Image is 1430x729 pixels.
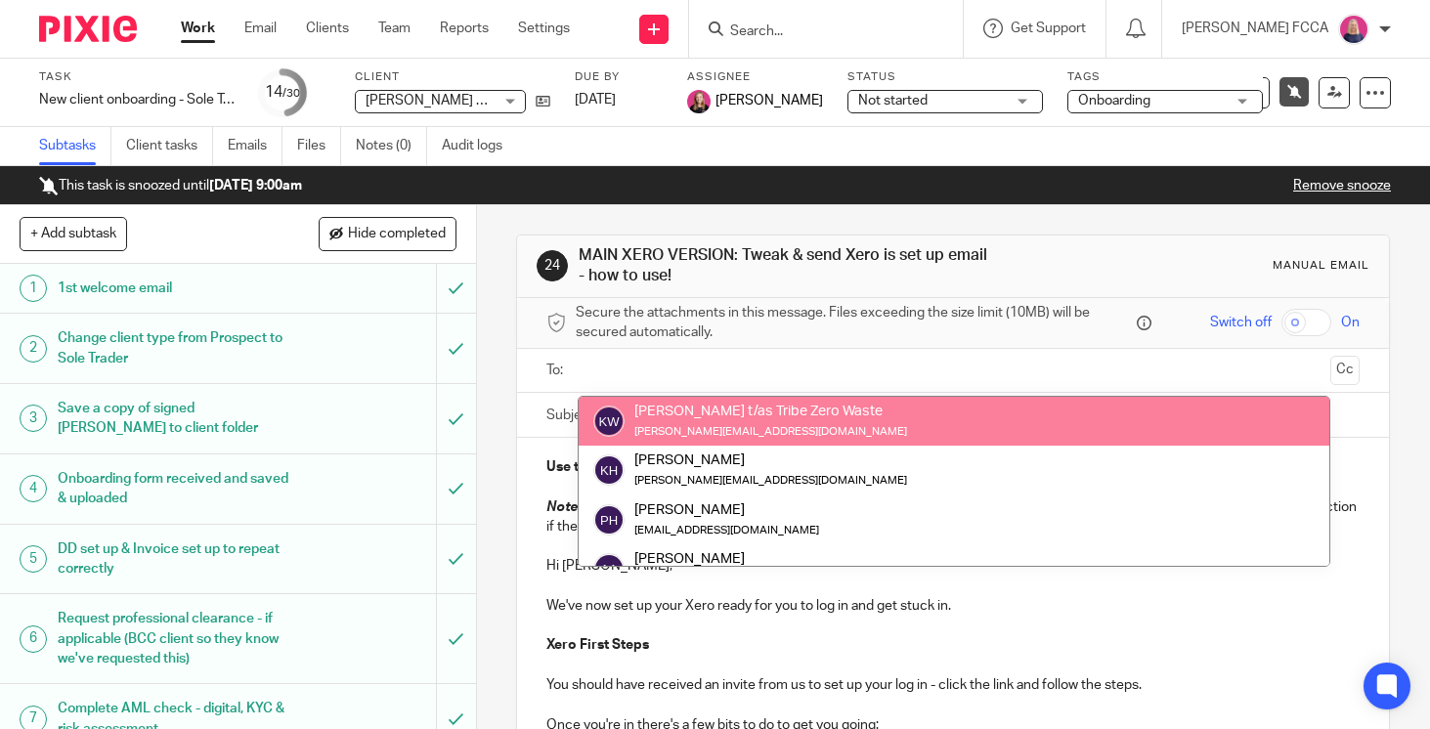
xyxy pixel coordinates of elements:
button: Hide completed [319,217,456,250]
small: /30 [282,88,300,99]
label: Status [847,69,1043,85]
p: We've now set up your Xero ready for you to log in and get stuck in. [546,596,1360,616]
a: Remove snooze [1293,179,1391,193]
div: New client onboarding - Sole Traders [39,90,235,109]
div: Manual email [1273,258,1369,274]
a: Files [297,127,341,165]
img: svg%3E [593,503,625,535]
p: [PERSON_NAME] FCCA [1182,19,1328,38]
small: [PERSON_NAME][EMAIL_ADDRESS][DOMAIN_NAME] [634,426,907,437]
div: 2 [20,335,47,363]
p: This task is snoozed until [39,176,302,195]
a: Reports [440,19,489,38]
a: Email [244,19,277,38]
a: Client tasks [126,127,213,165]
strong: Xero First Steps [546,638,649,652]
img: svg%3E [593,454,625,486]
b: [DATE] 9:00am [209,179,302,193]
div: 4 [20,475,47,502]
img: svg%3E [593,406,625,437]
span: Onboarding [1078,94,1150,107]
span: [PERSON_NAME] t/as Tribe Zero Waste [366,94,605,107]
a: Audit logs [442,127,517,165]
a: Notes (0) [356,127,427,165]
a: Subtasks [39,127,111,165]
img: Cheryl%20Sharp%20FCCA.png [1338,14,1369,45]
div: 14 [265,81,300,104]
h1: DD set up & Invoice set up to repeat correctly [58,535,297,584]
div: 1 [20,275,47,302]
em: Note: [546,500,581,514]
h1: Onboarding form received and saved & uploaded [58,464,297,514]
span: [DATE] [575,93,616,107]
a: Team [378,19,411,38]
span: Hide completed [348,227,446,242]
label: Subject: [546,406,597,425]
p: add in Dext email in address and contact for questions me/XXXX (and remove this line!) before sen... [546,497,1360,537]
h1: Change client type from Prospect to Sole Trader [58,323,297,373]
div: 6 [20,625,47,653]
span: [PERSON_NAME] [715,91,823,110]
h1: 1st welcome email [58,274,297,303]
a: Clients [306,19,349,38]
label: Due by [575,69,663,85]
img: Pixie [39,16,137,42]
label: Client [355,69,550,85]
h1: Save a copy of signed [PERSON_NAME] to client folder [58,394,297,444]
label: Task [39,69,235,85]
a: Emails [228,127,282,165]
span: Secure the attachments in this message. Files exceeding the size limit (10MB) will be secured aut... [576,303,1132,343]
img: Team%20headshots.png [687,90,711,113]
div: 24 [537,250,568,281]
h1: MAIN XERO VERSION: Tweak & send Xero is set up email - how to use! [579,245,995,287]
p: Hi [PERSON_NAME], [546,556,1360,576]
span: Get Support [1011,21,1086,35]
span: Switch off [1210,313,1272,332]
a: Work [181,19,215,38]
div: 3 [20,405,47,432]
div: [PERSON_NAME] t/as Tribe Zero Waste [634,402,907,421]
img: svg%3E [593,553,625,584]
div: 5 [20,545,47,573]
div: [PERSON_NAME] [634,549,995,569]
button: Cc [1330,356,1360,385]
span: Not started [858,94,928,107]
input: Search [728,23,904,41]
p: You should have received an invite from us to set up your log in - click the link and follow the ... [546,675,1360,695]
button: + Add subtask [20,217,127,250]
span: On [1341,313,1360,332]
label: Tags [1067,69,1263,85]
label: To: [546,361,568,380]
a: Settings [518,19,570,38]
strong: Use this version if on 'normal' Xero [546,460,768,474]
small: [EMAIL_ADDRESS][DOMAIN_NAME] [634,524,819,535]
div: [PERSON_NAME] [634,450,907,470]
h1: Request professional clearance - if applicable (BCC client so they know we've requested this) [58,604,297,673]
small: [PERSON_NAME][EMAIL_ADDRESS][DOMAIN_NAME] [634,475,907,486]
label: Assignee [687,69,823,85]
div: [PERSON_NAME] [634,499,819,519]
